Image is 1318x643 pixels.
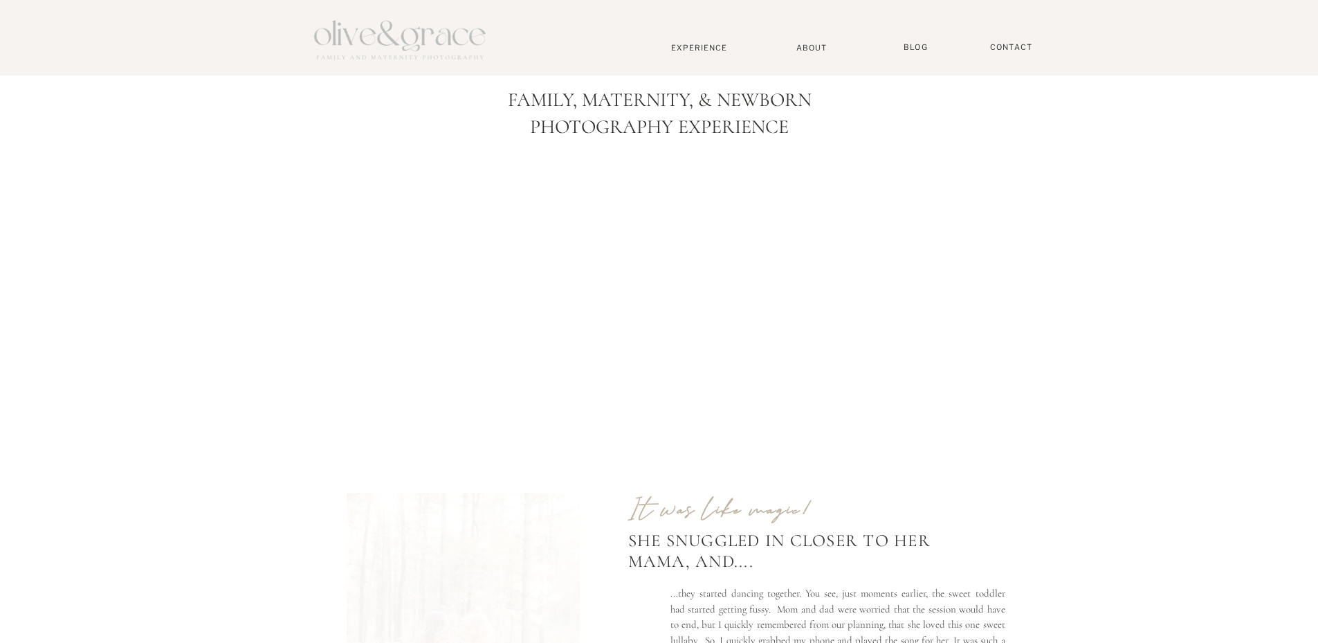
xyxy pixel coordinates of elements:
a: Experience [654,43,745,53]
h1: Family, Maternity, & Newborn [345,89,974,112]
p: Photography Experience [509,116,810,150]
div: She snuggled in closer to her mama, and.... [628,530,996,594]
a: BLOG [899,42,933,53]
a: About [791,43,833,52]
b: It was like magic! [628,493,812,525]
a: Contact [984,42,1039,53]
